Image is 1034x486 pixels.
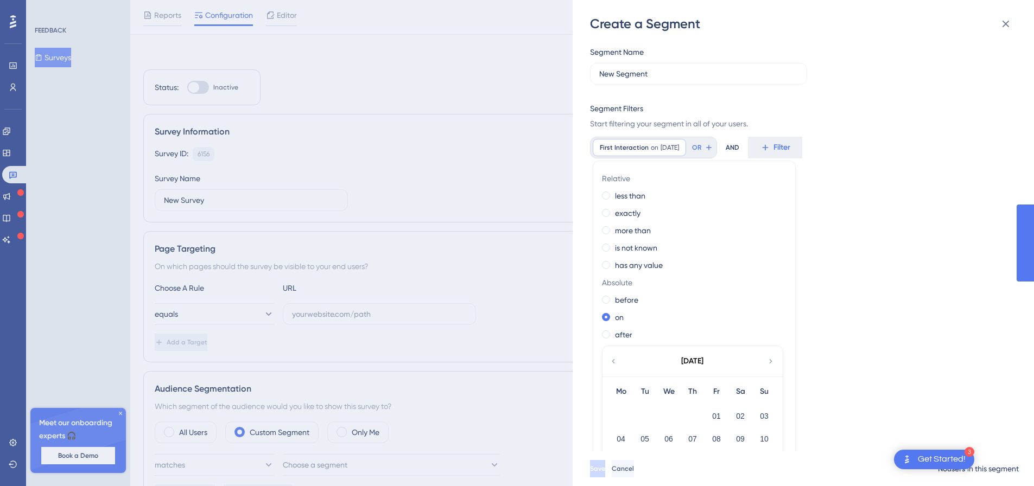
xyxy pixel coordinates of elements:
label: on [615,311,624,324]
div: Segment Name [590,46,644,59]
button: Filter [748,137,802,158]
label: before [615,293,638,306]
button: OR [690,139,714,156]
div: Sa [728,385,752,398]
div: Th [681,385,705,398]
label: less than [615,189,645,202]
div: Get Started! [918,453,966,465]
img: launcher-image-alternative-text [900,453,914,466]
label: exactly [615,207,640,220]
span: OR [692,143,701,152]
span: Absolute [602,276,782,289]
button: 01 [707,407,726,425]
button: 04 [612,430,630,448]
label: more than [615,224,651,237]
div: Open Get Started! checklist, remaining modules: 3 [894,450,974,469]
div: Tu [633,385,657,398]
span: [DATE] [661,143,679,152]
span: on [651,143,658,152]
span: First Interaction [600,143,649,152]
button: 08 [707,430,726,448]
label: after [615,328,632,341]
span: Save [590,464,605,473]
button: Save [590,460,605,477]
span: Filter [773,141,790,154]
iframe: UserGuiding AI Assistant Launcher [988,443,1021,476]
button: 10 [755,430,773,448]
input: Segment Name [599,68,798,80]
button: 03 [755,407,773,425]
div: [DATE] [681,355,703,368]
div: Su [752,385,776,398]
div: We [657,385,681,398]
span: Cancel [612,464,634,473]
button: 06 [659,430,678,448]
button: Cancel [612,460,634,477]
button: 05 [636,430,654,448]
span: Start filtering your segment in all of your users. [590,117,1010,130]
label: is not known [615,241,657,254]
div: Mo [609,385,633,398]
div: AND [726,137,739,158]
div: Fr [705,385,728,398]
div: Segment Filters [590,102,643,115]
button: 02 [731,407,750,425]
button: 07 [683,430,702,448]
div: 3 [965,447,974,457]
span: Relative [602,172,782,185]
label: has any value [615,259,663,272]
div: Create a Segment [590,15,1019,33]
button: 09 [731,430,750,448]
